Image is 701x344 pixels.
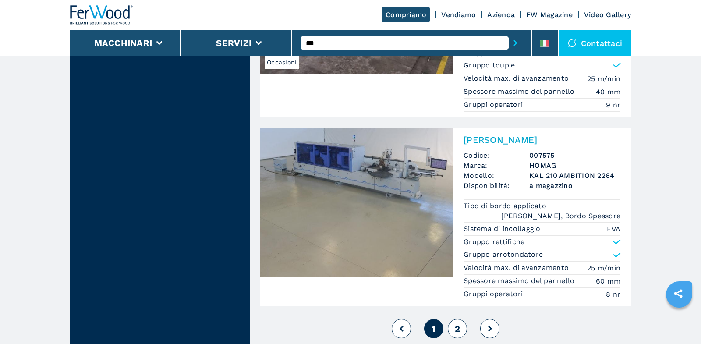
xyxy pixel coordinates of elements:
[606,100,620,110] em: 9 nr
[509,33,522,53] button: submit-button
[526,11,573,19] a: FW Magazine
[559,30,631,56] div: Contattaci
[464,263,571,273] p: Velocità max. di avanzamento
[464,135,620,145] h2: [PERSON_NAME]
[260,128,631,306] a: Bordatrice Singola HOMAG KAL 210 AMBITION 2264[PERSON_NAME]Codice:007575Marca:HOMAGModello:KAL 21...
[529,170,620,181] h3: KAL 210 AMBITION 2264
[596,87,620,97] em: 40 mm
[464,100,525,110] p: Gruppi operatori
[424,319,443,338] button: 1
[216,38,251,48] button: Servizi
[382,7,430,22] a: Compriamo
[568,39,577,47] img: Contattaci
[501,211,620,221] em: [PERSON_NAME], Bordo Spessore
[464,289,525,299] p: Gruppi operatori
[464,160,529,170] span: Marca:
[664,305,694,337] iframe: Chat
[455,323,460,334] span: 2
[596,276,620,286] em: 60 mm
[487,11,515,19] a: Azienda
[70,5,133,25] img: Ferwood
[529,181,620,191] span: a magazzino
[464,181,529,191] span: Disponibilità:
[448,319,467,338] button: 2
[432,323,435,334] span: 1
[584,11,631,19] a: Video Gallery
[464,276,577,286] p: Spessore massimo del pannello
[464,60,515,70] p: Gruppo toupie
[441,11,476,19] a: Vendiamo
[260,128,453,277] img: Bordatrice Singola HOMAG KAL 210 AMBITION 2264
[587,74,620,84] em: 25 m/min
[464,224,543,234] p: Sistema di incollaggio
[587,263,620,273] em: 25 m/min
[464,87,577,96] p: Spessore massimo del pannello
[265,56,299,69] span: Occasioni
[464,250,543,259] p: Gruppo arrotondatore
[464,74,571,83] p: Velocità max. di avanzamento
[464,201,549,211] p: Tipo di bordo applicato
[529,150,620,160] h3: 007575
[606,289,620,299] em: 8 nr
[464,150,529,160] span: Codice:
[464,170,529,181] span: Modello:
[529,160,620,170] h3: HOMAG
[94,38,152,48] button: Macchinari
[464,237,524,247] p: Gruppo rettifiche
[607,224,620,234] em: EVA
[667,283,689,305] a: sharethis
